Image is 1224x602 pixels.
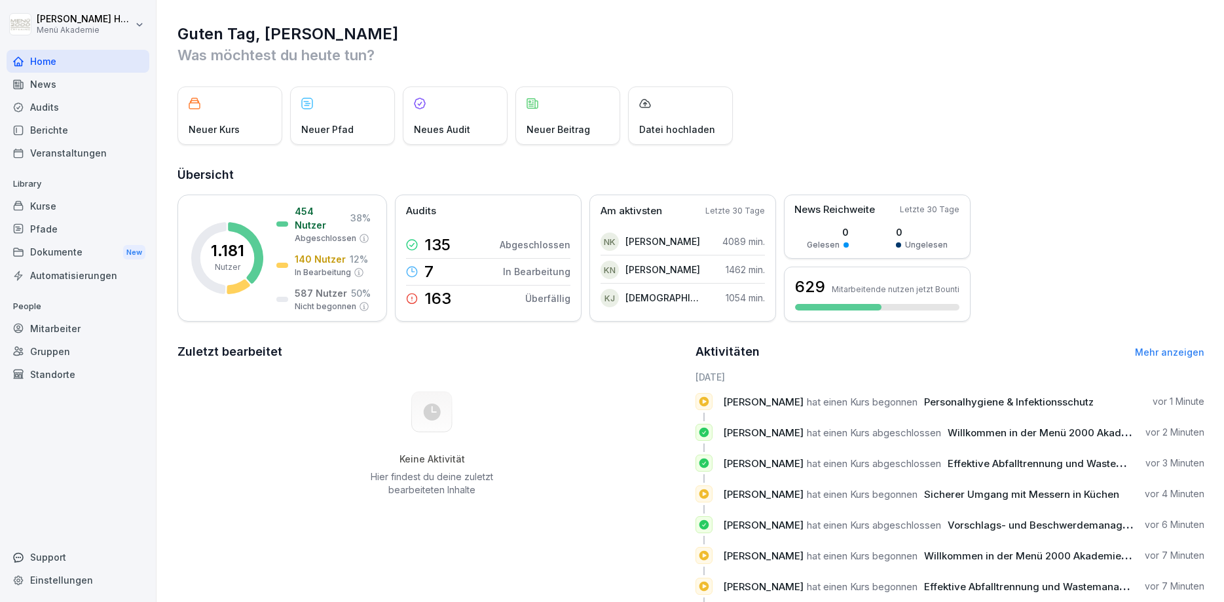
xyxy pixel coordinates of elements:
[601,261,619,279] div: KN
[177,343,686,361] h2: Zuletzt bearbeitet
[7,546,149,569] div: Support
[1145,549,1204,562] p: vor 7 Minuten
[366,470,498,497] p: Hier findest du deine zuletzt bearbeiteten Inhalte
[1153,395,1204,408] p: vor 1 Minute
[7,174,149,195] p: Library
[424,291,451,307] p: 163
[295,252,346,266] p: 140 Nutzer
[705,205,765,217] p: Letzte 30 Tage
[424,237,451,253] p: 135
[695,343,760,361] h2: Aktivitäten
[924,396,1094,408] span: Personalhygiene & Infektionsschutz
[350,252,368,266] p: 12 %
[350,211,371,225] p: 38 %
[723,426,804,439] span: [PERSON_NAME]
[295,301,356,312] p: Nicht begonnen
[211,243,244,259] p: 1.181
[424,264,434,280] p: 7
[896,225,948,239] p: 0
[1145,457,1204,470] p: vor 3 Minuten
[807,580,918,593] span: hat einen Kurs begonnen
[601,204,662,219] p: Am aktivsten
[1145,426,1204,439] p: vor 2 Minuten
[723,396,804,408] span: [PERSON_NAME]
[7,264,149,287] a: Automatisierungen
[7,217,149,240] a: Pfade
[795,276,825,298] h3: 629
[414,122,470,136] p: Neues Audit
[177,166,1204,184] h2: Übersicht
[37,14,132,25] p: [PERSON_NAME] Hemken
[295,286,347,300] p: 587 Nutzer
[37,26,132,35] p: Menü Akademie
[7,119,149,141] a: Berichte
[366,453,498,465] h5: Keine Aktivität
[1145,580,1204,593] p: vor 7 Minuten
[406,204,436,219] p: Audits
[807,519,941,531] span: hat einen Kurs abgeschlossen
[1145,518,1204,531] p: vor 6 Minuten
[794,202,875,217] p: News Reichweite
[807,239,840,251] p: Gelesen
[295,267,351,278] p: In Bearbeitung
[7,96,149,119] a: Audits
[723,457,804,470] span: [PERSON_NAME]
[7,317,149,340] a: Mitarbeiter
[601,233,619,251] div: NK
[601,289,619,307] div: KJ
[695,370,1204,384] h6: [DATE]
[7,141,149,164] div: Veranstaltungen
[924,580,1214,593] span: Effektive Abfalltrennung und Wastemanagement im Catering
[7,240,149,265] a: DokumenteNew
[7,340,149,363] a: Gruppen
[832,284,959,294] p: Mitarbeitende nutzen jetzt Bounti
[924,550,1174,562] span: Willkommen in der Menü 2000 Akademie mit Bounti!
[527,122,590,136] p: Neuer Beitrag
[500,238,570,252] p: Abgeschlossen
[7,296,149,317] p: People
[7,73,149,96] a: News
[726,263,765,276] p: 1462 min.
[723,580,804,593] span: [PERSON_NAME]
[1135,347,1204,358] a: Mehr anzeigen
[723,519,804,531] span: [PERSON_NAME]
[639,122,715,136] p: Datei hochladen
[1145,487,1204,500] p: vor 4 Minuten
[807,426,941,439] span: hat einen Kurs abgeschlossen
[189,122,240,136] p: Neuer Kurs
[7,569,149,592] a: Einstellungen
[351,286,371,300] p: 50 %
[905,239,948,251] p: Ungelesen
[807,488,918,500] span: hat einen Kurs begonnen
[807,550,918,562] span: hat einen Kurs begonnen
[900,204,959,216] p: Letzte 30 Tage
[525,292,570,305] p: Überfällig
[295,204,346,232] p: 454 Nutzer
[807,396,918,408] span: hat einen Kurs begonnen
[123,245,145,260] div: New
[301,122,354,136] p: Neuer Pfad
[723,488,804,500] span: [PERSON_NAME]
[7,363,149,386] a: Standorte
[177,45,1204,66] p: Was möchtest du heute tun?
[722,235,765,248] p: 4089 min.
[948,426,1198,439] span: Willkommen in der Menü 2000 Akademie mit Bounti!
[295,233,356,244] p: Abgeschlossen
[7,50,149,73] a: Home
[7,195,149,217] a: Kurse
[807,225,849,239] p: 0
[807,457,941,470] span: hat einen Kurs abgeschlossen
[924,488,1119,500] span: Sicherer Umgang mit Messern in Küchen
[7,240,149,265] div: Dokumente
